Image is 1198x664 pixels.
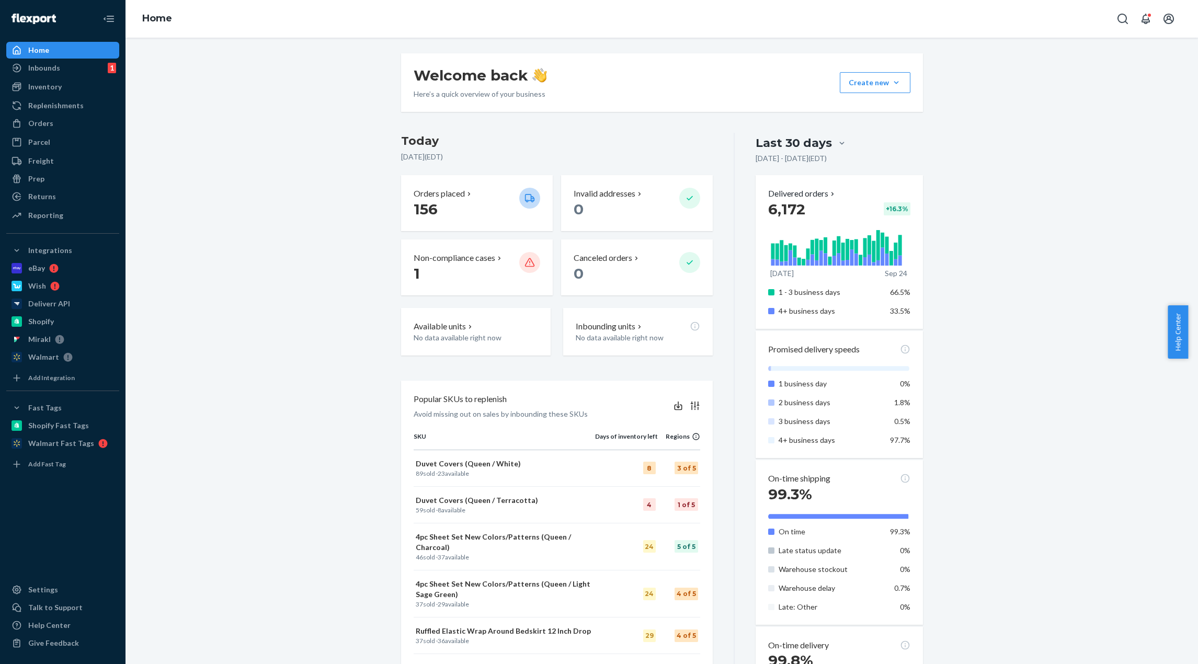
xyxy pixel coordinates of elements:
p: Delivered orders [768,188,837,200]
a: Deliverr API [6,295,119,312]
div: Fast Tags [28,403,62,413]
div: Mirakl [28,334,51,345]
a: Help Center [6,617,119,634]
div: 4 of 5 [675,629,698,642]
div: Prep [28,174,44,184]
a: Home [6,42,119,59]
p: No data available right now [414,333,538,343]
p: sold · available [416,506,593,514]
div: Walmart Fast Tags [28,438,94,449]
div: 4 [643,498,656,511]
p: Avoid missing out on sales by inbounding these SKUs [414,409,588,419]
div: 3 of 5 [675,462,698,474]
div: 8 [643,462,656,474]
a: Replenishments [6,97,119,114]
a: Settings [6,581,119,598]
a: Freight [6,153,119,169]
a: Prep [6,170,119,187]
p: Duvet Covers (Queen / Terracotta) [416,495,593,506]
div: Replenishments [28,100,84,111]
span: 1 [414,265,420,282]
div: 1 [108,63,116,73]
span: 59 [416,506,423,514]
p: 3 business days [779,416,882,427]
div: Give Feedback [28,638,79,648]
p: No data available right now [576,333,700,343]
div: Help Center [28,620,71,631]
p: 2 business days [779,397,882,408]
p: Promised delivery speeds [768,344,860,356]
a: Inbounds1 [6,60,119,76]
button: Give Feedback [6,635,119,651]
a: Mirakl [6,331,119,348]
span: Help Center [1168,305,1188,359]
a: Wish [6,278,119,294]
div: Wish [28,281,46,291]
button: Open Search Box [1112,8,1133,29]
span: 0% [900,379,910,388]
button: Talk to Support [6,599,119,616]
p: Late status update [779,545,882,556]
div: Shopify Fast Tags [28,420,89,431]
ol: breadcrumbs [134,4,180,34]
span: 66.5% [890,288,910,296]
a: Add Fast Tag [6,456,119,473]
span: 99.3% [890,527,910,536]
a: Shopify [6,313,119,330]
div: Inventory [28,82,62,92]
p: Warehouse stockout [779,564,882,575]
button: Open notifications [1135,8,1156,29]
span: 37 [416,600,423,608]
img: Flexport logo [12,14,56,24]
iframe: Opens a widget where you can chat to one of our agents [1132,633,1188,659]
span: 23 [438,470,445,477]
a: Shopify Fast Tags [6,417,119,434]
p: 1 business day [779,379,882,389]
span: 8 [438,506,441,514]
div: 1 of 5 [675,498,698,511]
div: Inbounds [28,63,60,73]
div: Parcel [28,137,50,147]
a: Orders [6,115,119,132]
button: Open account menu [1158,8,1179,29]
div: Add Fast Tag [28,460,66,468]
p: Available units [414,320,466,333]
p: sold · available [416,600,593,609]
p: 1 - 3 business days [779,287,882,297]
a: Home [142,13,172,24]
p: Inbounding units [576,320,635,333]
button: Non-compliance cases 1 [401,239,553,295]
a: Parcel [6,134,119,151]
div: Freight [28,156,54,166]
p: [DATE] - [DATE] ( EDT ) [756,153,827,164]
div: 24 [643,588,656,600]
div: 5 of 5 [675,540,698,553]
div: + 16.3 % [884,202,910,215]
div: Shopify [28,316,54,327]
p: Non-compliance cases [414,252,495,264]
a: Add Integration [6,370,119,386]
p: 4+ business days [779,435,882,445]
p: 4pc Sheet Set New Colors/Patterns (Queen / Light Sage Green) [416,579,593,600]
p: Duvet Covers (Queen / White) [416,459,593,469]
span: 0.7% [894,583,910,592]
button: Fast Tags [6,399,119,416]
button: Close Navigation [98,8,119,29]
p: Invalid addresses [574,188,635,200]
p: Late: Other [779,602,882,612]
span: 6,172 [768,200,805,218]
span: 33.5% [890,306,910,315]
button: Inbounding unitsNo data available right now [563,308,713,356]
button: Invalid addresses 0 [561,175,713,231]
div: Settings [28,585,58,595]
button: Orders placed 156 [401,175,553,231]
div: Reporting [28,210,63,221]
div: eBay [28,263,45,273]
p: Sep 24 [885,268,907,279]
p: Canceled orders [574,252,632,264]
div: 29 [643,629,656,642]
div: Talk to Support [28,602,83,613]
span: 37 [416,637,423,645]
div: Regions [658,432,701,441]
a: Walmart [6,349,119,365]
